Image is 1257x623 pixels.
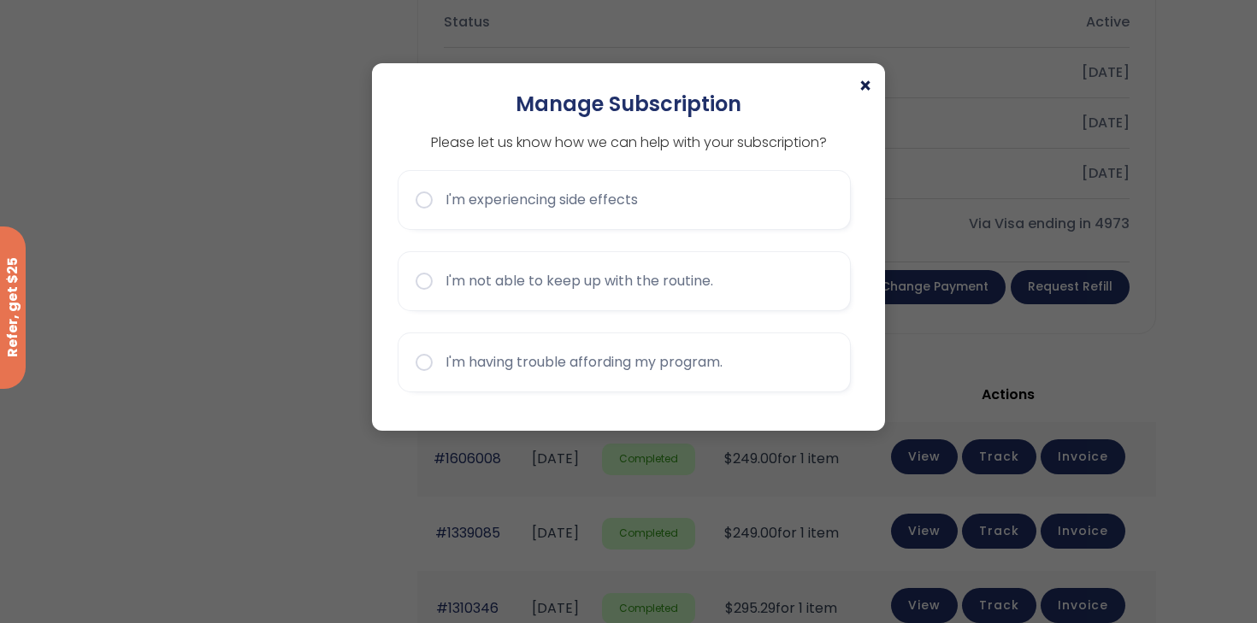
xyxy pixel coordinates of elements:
[859,76,872,97] span: ×
[398,89,859,119] h2: Manage Subscription
[398,170,851,230] button: I'm experiencing side effects
[398,132,859,154] p: Please let us know how we can help with your subscription?
[398,251,851,311] button: I'm not able to keep up with the routine.
[398,332,851,392] button: I'm having trouble affording my program.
